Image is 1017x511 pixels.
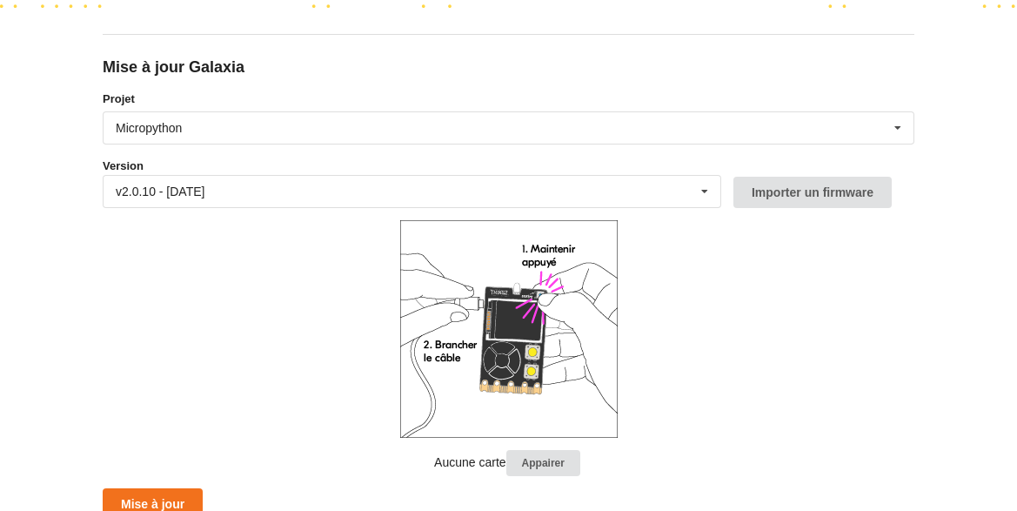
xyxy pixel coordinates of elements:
[116,185,204,198] div: v2.0.10 - [DATE]
[506,450,580,477] button: Appairer
[116,122,182,134] div: Micropython
[733,177,892,208] button: Importer un firmware
[103,450,914,477] p: Aucune carte
[103,91,914,108] label: Projet
[103,158,144,175] label: Version
[400,220,618,438] img: galaxia_plug.png
[103,57,914,77] div: Mise à jour Galaxia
